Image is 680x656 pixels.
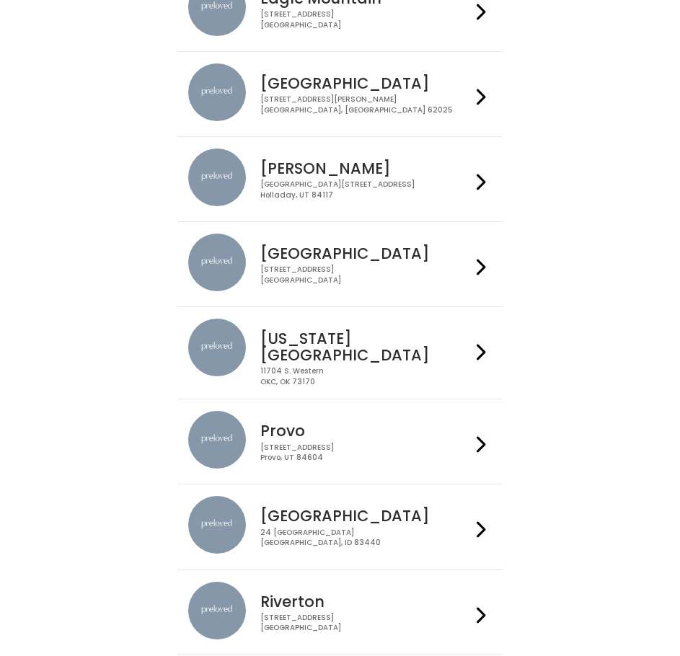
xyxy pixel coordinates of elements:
h4: [US_STATE][GEOGRAPHIC_DATA] [260,330,471,363]
div: 24 [GEOGRAPHIC_DATA] [GEOGRAPHIC_DATA], ID 83440 [260,528,471,549]
a: preloved location Provo [STREET_ADDRESS]Provo, UT 84604 [188,411,492,472]
img: preloved location [188,582,246,639]
div: [STREET_ADDRESS] [GEOGRAPHIC_DATA] [260,613,471,634]
div: [GEOGRAPHIC_DATA][STREET_ADDRESS] Holladay, UT 84117 [260,179,471,200]
h4: Riverton [260,593,471,610]
a: preloved location [US_STATE][GEOGRAPHIC_DATA] 11704 S. WesternOKC, OK 73170 [188,319,492,388]
h4: [PERSON_NAME] [260,160,471,177]
img: preloved location [188,319,246,376]
h4: [GEOGRAPHIC_DATA] [260,507,471,524]
a: preloved location [GEOGRAPHIC_DATA] [STREET_ADDRESS][GEOGRAPHIC_DATA] [188,234,492,295]
h4: [GEOGRAPHIC_DATA] [260,245,471,262]
a: preloved location [GEOGRAPHIC_DATA] 24 [GEOGRAPHIC_DATA][GEOGRAPHIC_DATA], ID 83440 [188,496,492,557]
h4: Provo [260,422,471,439]
img: preloved location [188,234,246,291]
a: preloved location Riverton [STREET_ADDRESS][GEOGRAPHIC_DATA] [188,582,492,643]
h4: [GEOGRAPHIC_DATA] [260,75,471,92]
div: [STREET_ADDRESS][PERSON_NAME] [GEOGRAPHIC_DATA], [GEOGRAPHIC_DATA] 62025 [260,94,471,115]
a: preloved location [GEOGRAPHIC_DATA] [STREET_ADDRESS][PERSON_NAME][GEOGRAPHIC_DATA], [GEOGRAPHIC_D... [188,63,492,125]
div: [STREET_ADDRESS] Provo, UT 84604 [260,443,471,464]
img: preloved location [188,496,246,554]
div: [STREET_ADDRESS] [GEOGRAPHIC_DATA] [260,9,471,30]
img: preloved location [188,411,246,469]
a: preloved location [PERSON_NAME] [GEOGRAPHIC_DATA][STREET_ADDRESS]Holladay, UT 84117 [188,149,492,210]
div: 11704 S. Western OKC, OK 73170 [260,366,471,387]
div: [STREET_ADDRESS] [GEOGRAPHIC_DATA] [260,265,471,285]
img: preloved location [188,149,246,206]
img: preloved location [188,63,246,121]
